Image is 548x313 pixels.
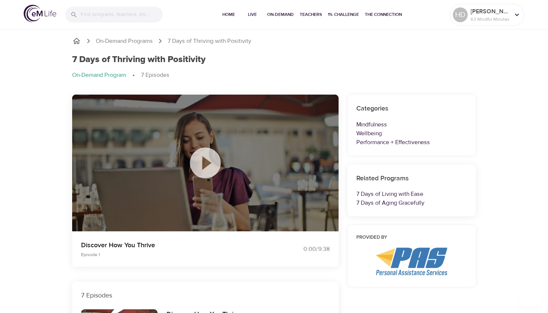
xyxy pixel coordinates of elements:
a: 7 Days of Aging Gracefully [356,199,424,207]
span: 1% Challenge [328,11,359,18]
img: PAS%20logo.png [376,248,447,275]
nav: breadcrumb [72,37,476,45]
img: logo [24,5,56,22]
p: Discover How You Thrive [81,240,265,250]
p: Mindfulness [356,120,467,129]
p: Performance + Effectiveness [356,138,467,147]
p: Wellbeing [356,129,467,138]
div: 0:00 / 9:38 [274,245,330,254]
span: Home [220,11,238,18]
p: 63 Mindful Minutes [471,16,510,23]
p: 7 Episodes [81,290,330,300]
input: Find programs, teachers, etc... [81,7,163,23]
a: On-Demand Programs [96,37,153,45]
span: Teachers [300,11,322,18]
nav: breadcrumb [72,71,476,80]
a: 7 Days of Living with Ease [356,190,423,198]
span: Live [243,11,261,18]
h6: Categories [356,103,467,114]
p: Episode 1 [81,251,265,258]
h6: Provided by [356,234,467,242]
p: [PERSON_NAME].[PERSON_NAME] [471,7,510,16]
span: On-Demand [267,11,294,18]
p: 7 Episodes [141,71,169,79]
p: On-Demand Program [72,71,126,79]
h6: Related Programs [356,173,467,184]
span: The Connection [365,11,402,18]
h1: 7 Days of Thriving with Positivity [72,54,206,65]
iframe: Button to launch messaging window [518,283,542,307]
div: HD [453,7,468,22]
p: 7 Days of Thriving with Positivity [168,37,251,45]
